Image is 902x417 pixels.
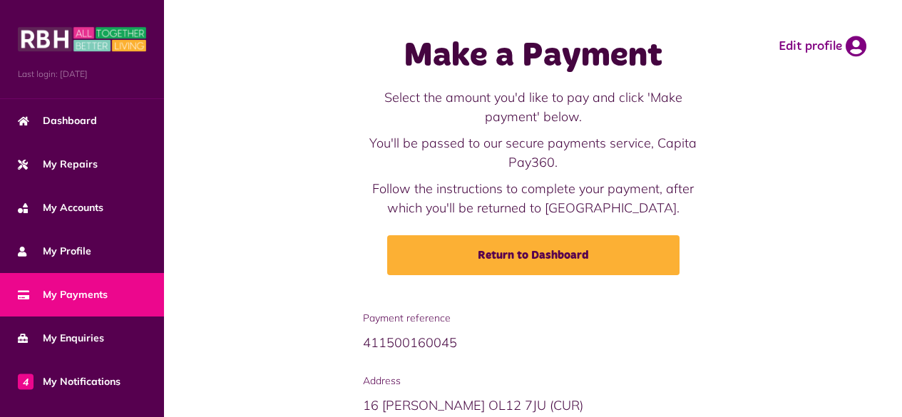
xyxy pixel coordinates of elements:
span: My Profile [18,244,91,259]
a: Edit profile [779,36,866,57]
img: MyRBH [18,25,146,53]
h1: Make a Payment [363,36,704,77]
span: My Enquiries [18,331,104,346]
p: Select the amount you'd like to pay and click 'Make payment' below. [363,88,704,126]
span: Address [363,374,704,388]
p: Follow the instructions to complete your payment, after which you'll be returned to [GEOGRAPHIC_D... [363,179,704,217]
span: Last login: [DATE] [18,68,146,81]
span: My Payments [18,287,108,302]
span: 4 [18,374,34,389]
span: 16 [PERSON_NAME] OL12 7JU (CUR) [363,397,583,413]
p: You'll be passed to our secure payments service, Capita Pay360. [363,133,704,172]
span: My Notifications [18,374,121,389]
span: Dashboard [18,113,97,128]
span: 411500160045 [363,334,457,351]
span: Payment reference [363,311,704,326]
a: Return to Dashboard [387,235,680,275]
span: My Accounts [18,200,103,215]
span: My Repairs [18,157,98,172]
